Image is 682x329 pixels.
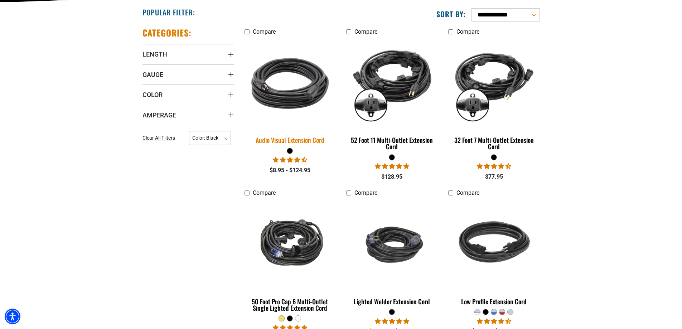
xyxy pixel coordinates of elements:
[245,200,336,315] a: black 50 Foot Pro Cap 6 Multi-Outlet Single Lighted Extension Cord
[142,8,195,17] h2: Popular Filter:
[142,84,234,105] summary: Color
[142,135,175,141] span: Clear All Filters
[245,137,336,143] div: Audio Visual Extension Cord
[189,134,231,141] a: Color: Black
[449,203,539,286] img: black
[375,163,409,170] span: 4.95 stars
[253,189,276,196] span: Compare
[456,28,479,35] span: Compare
[142,105,234,125] summary: Amperage
[346,200,437,309] a: black Lighted Welder Extension Cord
[273,156,307,163] span: 4.68 stars
[448,298,540,305] div: Low Profile Extension Cord
[245,298,336,311] div: 50 Foot Pro Cap 6 Multi-Outlet Single Lighted Extension Cord
[346,298,437,305] div: Lighted Welder Extension Cord
[375,318,409,325] span: 5.00 stars
[142,134,178,142] a: Clear All Filters
[142,91,163,99] span: Color
[240,38,340,129] img: black
[449,42,539,125] img: black
[448,39,540,154] a: black 32 Foot 7 Multi-Outlet Extension Cord
[346,39,437,154] a: black 52 Foot 11 Multi-Outlet Extension Cord
[456,189,479,196] span: Compare
[346,137,437,150] div: 52 Foot 11 Multi-Outlet Extension Cord
[245,203,335,286] img: black
[189,131,231,145] span: Color: Black
[142,27,192,38] h2: Categories:
[142,71,163,79] span: Gauge
[347,42,437,125] img: black
[354,28,377,35] span: Compare
[477,318,511,325] span: 4.50 stars
[142,111,176,119] span: Amperage
[245,166,336,175] div: $8.95 - $124.95
[354,189,377,196] span: Compare
[5,309,20,324] div: Accessibility Menu
[346,173,437,181] div: $128.95
[142,44,234,64] summary: Length
[347,217,437,272] img: black
[448,137,540,150] div: 32 Foot 7 Multi-Outlet Extension Cord
[436,9,466,19] label: Sort by:
[142,64,234,84] summary: Gauge
[245,39,336,147] a: black Audio Visual Extension Cord
[253,28,276,35] span: Compare
[448,200,540,309] a: black Low Profile Extension Cord
[477,163,511,170] span: 4.67 stars
[142,50,167,58] span: Length
[448,173,540,181] div: $77.95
